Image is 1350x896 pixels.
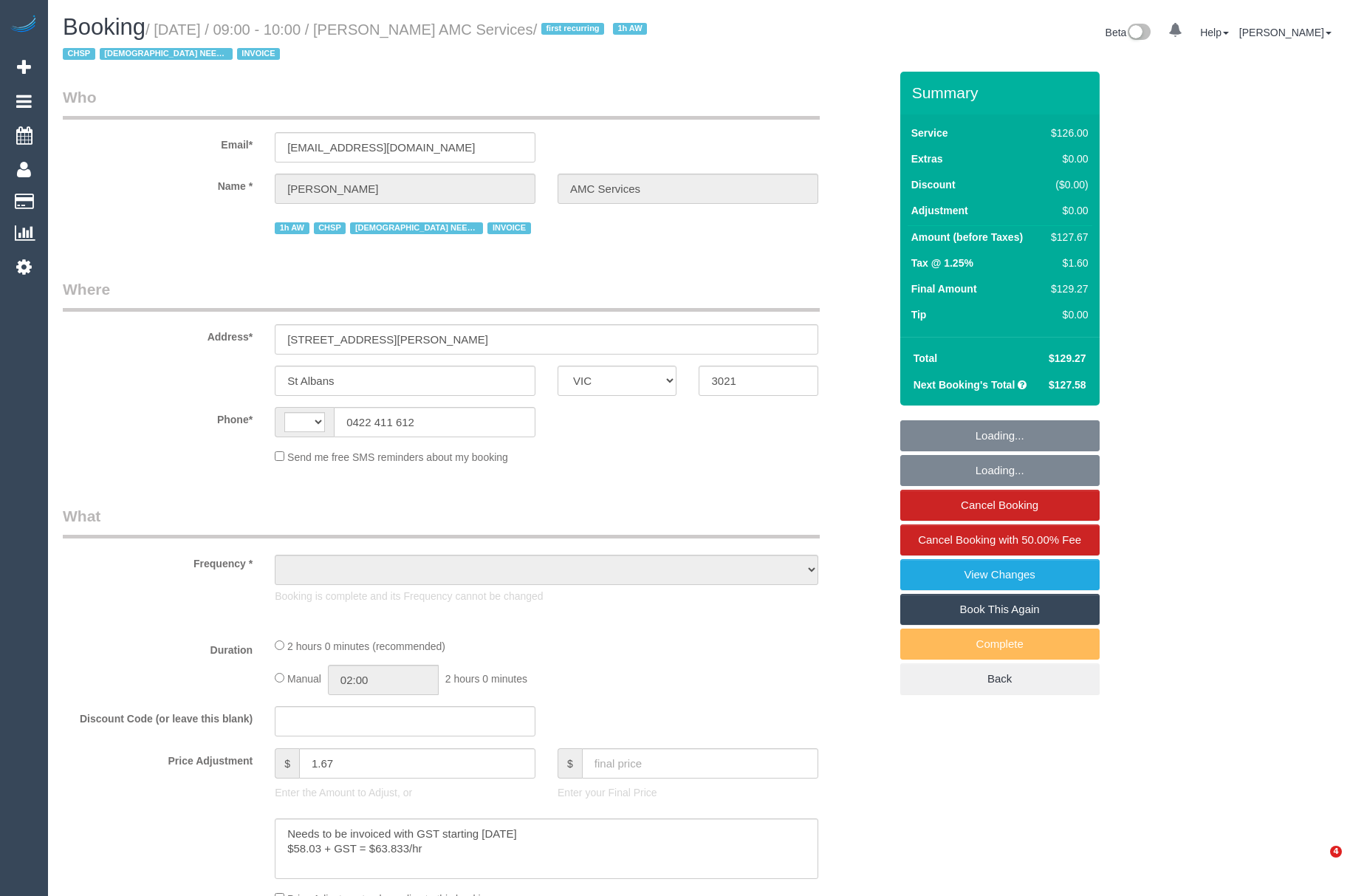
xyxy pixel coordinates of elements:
input: Last Name* [558,174,818,204]
label: Price Adjustment [52,748,264,768]
span: CHSP [314,222,346,234]
a: Cancel Booking [900,490,1100,521]
span: $ [558,748,582,779]
strong: Next Booking's Total [914,379,1015,391]
input: Phone* [334,407,535,437]
label: Extras [911,151,943,166]
span: Cancel Booking with 50.00% Fee [918,533,1081,546]
span: INVOICE [487,222,530,234]
label: Duration [52,637,264,657]
label: Email* [52,132,264,152]
p: Enter the Amount to Adjust, or [275,785,535,800]
div: $0.00 [1045,307,1088,322]
div: $129.27 [1045,281,1088,296]
strong: Total [914,352,937,364]
span: 1h AW [275,222,309,234]
label: Name * [52,174,264,194]
a: [PERSON_NAME] [1239,27,1332,38]
label: Phone* [52,407,264,427]
input: Post Code* [699,366,818,396]
a: Help [1200,27,1229,38]
label: Discount Code (or leave this blank) [52,706,264,726]
h3: Summary [912,84,1092,101]
div: $1.60 [1045,256,1088,270]
span: Booking [63,14,145,40]
input: final price [582,748,818,779]
p: Enter your Final Price [558,785,818,800]
span: 1h AW [613,23,647,35]
span: $129.27 [1049,352,1086,364]
a: Book This Again [900,594,1100,625]
a: Back [900,663,1100,694]
a: View Changes [900,559,1100,590]
span: CHSP [63,48,95,60]
label: Address* [52,324,264,344]
div: $126.00 [1045,126,1088,140]
a: Beta [1106,27,1151,38]
span: $127.58 [1049,379,1086,391]
label: Tax @ 1.25% [911,256,973,270]
small: / [DATE] / 09:00 - 10:00 / [PERSON_NAME] AMC Services [63,21,651,63]
label: Amount (before Taxes) [911,230,1023,244]
label: Service [911,126,948,140]
span: Manual [287,673,321,685]
p: Booking is complete and its Frequency cannot be changed [275,589,818,603]
span: Send me free SMS reminders about my booking [287,451,508,463]
span: 2 hours 0 minutes [445,673,527,685]
legend: What [63,505,820,538]
input: Suburb* [275,366,535,396]
input: First Name* [275,174,535,204]
img: New interface [1126,24,1151,43]
span: first recurring [541,23,604,35]
a: Cancel Booking with 50.00% Fee [900,524,1100,555]
div: $0.00 [1045,203,1088,218]
legend: Who [63,86,820,120]
span: INVOICE [237,48,280,60]
span: $ [275,748,299,779]
div: ($0.00) [1045,177,1088,192]
div: $127.67 [1045,230,1088,244]
label: Discount [911,177,956,192]
span: 2 hours 0 minutes (recommended) [287,640,445,652]
label: Frequency * [52,551,264,571]
span: [DEMOGRAPHIC_DATA] NEEDED [100,48,233,60]
div: $0.00 [1045,151,1088,166]
legend: Where [63,278,820,312]
span: 4 [1330,846,1342,858]
span: [DEMOGRAPHIC_DATA] NEEDED [350,222,483,234]
iframe: Intercom live chat [1300,846,1335,881]
label: Final Amount [911,281,977,296]
img: Automaid Logo [9,15,38,35]
input: Email* [275,132,535,163]
label: Tip [911,307,927,322]
label: Adjustment [911,203,968,218]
